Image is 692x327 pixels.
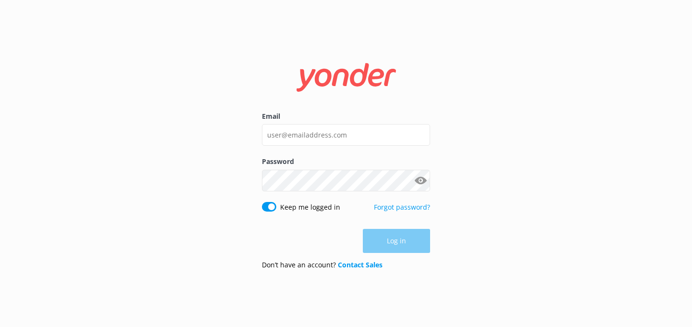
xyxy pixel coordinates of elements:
[262,260,383,270] p: Don’t have an account?
[262,111,430,122] label: Email
[262,156,430,167] label: Password
[338,260,383,269] a: Contact Sales
[374,202,430,212] a: Forgot password?
[262,124,430,146] input: user@emailaddress.com
[411,171,430,190] button: Show password
[280,202,340,213] label: Keep me logged in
